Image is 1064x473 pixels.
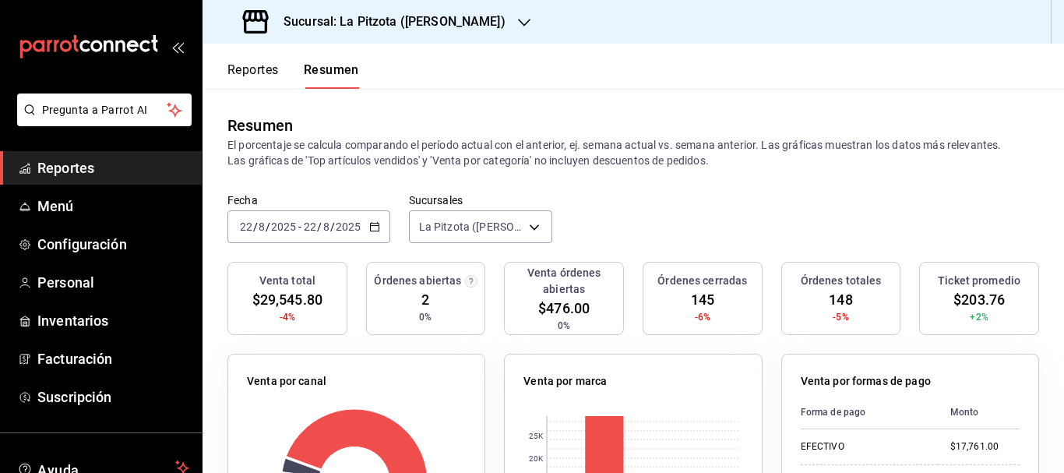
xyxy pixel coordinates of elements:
[37,234,189,255] span: Configuración
[252,289,322,310] span: $29,545.80
[801,273,882,289] h3: Órdenes totales
[330,221,335,233] span: /
[953,289,1005,310] span: $203.76
[374,273,461,289] h3: Órdenes abiertas
[419,219,523,235] span: La Pitzota ([PERSON_NAME])
[270,221,297,233] input: ----
[529,432,544,440] text: 25K
[511,265,617,298] h3: Venta órdenes abiertas
[419,310,432,324] span: 0%
[37,348,189,369] span: Facturación
[421,289,429,310] span: 2
[227,137,1039,168] p: El porcentaje se calcula comparando el período actual con el anterior, ej. semana actual vs. sema...
[247,373,326,390] p: Venta por canal
[37,272,189,293] span: Personal
[258,221,266,233] input: --
[259,273,315,289] h3: Venta total
[801,440,925,454] div: EFECTIVO
[271,12,506,31] h3: Sucursal: La Pitzota ([PERSON_NAME])
[303,221,317,233] input: --
[801,373,931,390] p: Venta por formas de pago
[227,114,293,137] div: Resumen
[801,396,938,429] th: Forma de pago
[523,373,607,390] p: Venta por marca
[37,310,189,331] span: Inventarios
[657,273,747,289] h3: Órdenes cerradas
[11,113,192,129] a: Pregunta a Parrot AI
[409,195,552,206] label: Sucursales
[304,62,359,89] button: Resumen
[833,310,848,324] span: -5%
[691,289,714,310] span: 145
[37,387,189,408] span: Suscripción
[266,221,270,233] span: /
[37,196,189,217] span: Menú
[37,157,189,178] span: Reportes
[538,298,590,319] span: $476.00
[171,41,184,53] button: open_drawer_menu
[42,102,167,118] span: Pregunta a Parrot AI
[298,221,301,233] span: -
[317,221,322,233] span: /
[322,221,330,233] input: --
[227,195,390,206] label: Fecha
[335,221,361,233] input: ----
[950,440,1020,454] div: $17,761.00
[938,273,1020,289] h3: Ticket promedio
[227,62,279,89] button: Reportes
[239,221,253,233] input: --
[17,94,192,126] button: Pregunta a Parrot AI
[558,319,570,333] span: 0%
[280,310,295,324] span: -4%
[253,221,258,233] span: /
[695,310,710,324] span: -6%
[227,62,359,89] div: navigation tabs
[970,310,988,324] span: +2%
[529,454,544,463] text: 20K
[938,396,1020,429] th: Monto
[829,289,852,310] span: 148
